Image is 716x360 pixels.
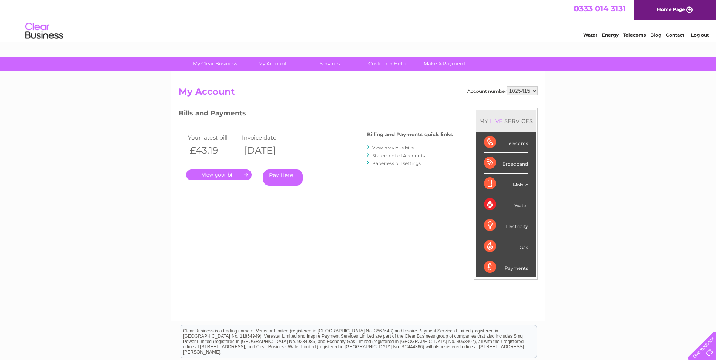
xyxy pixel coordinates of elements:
[367,132,453,137] h4: Billing and Payments quick links
[240,132,294,143] td: Invoice date
[488,117,504,125] div: LIVE
[413,57,476,71] a: Make A Payment
[186,132,240,143] td: Your latest bill
[484,132,528,153] div: Telecoms
[623,32,646,38] a: Telecoms
[186,169,252,180] a: .
[241,57,303,71] a: My Account
[484,215,528,236] div: Electricity
[484,174,528,194] div: Mobile
[299,57,361,71] a: Services
[467,86,538,95] div: Account number
[666,32,684,38] a: Contact
[484,153,528,174] div: Broadband
[184,57,246,71] a: My Clear Business
[650,32,661,38] a: Blog
[263,169,303,186] a: Pay Here
[240,143,294,158] th: [DATE]
[179,86,538,101] h2: My Account
[372,145,414,151] a: View previous bills
[180,4,537,37] div: Clear Business is a trading name of Verastar Limited (registered in [GEOGRAPHIC_DATA] No. 3667643...
[484,257,528,277] div: Payments
[25,20,63,43] img: logo.png
[476,110,536,132] div: MY SERVICES
[179,108,453,121] h3: Bills and Payments
[583,32,597,38] a: Water
[484,236,528,257] div: Gas
[356,57,418,71] a: Customer Help
[372,153,425,158] a: Statement of Accounts
[484,194,528,215] div: Water
[691,32,709,38] a: Log out
[186,143,240,158] th: £43.19
[372,160,421,166] a: Paperless bill settings
[574,4,626,13] a: 0333 014 3131
[602,32,619,38] a: Energy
